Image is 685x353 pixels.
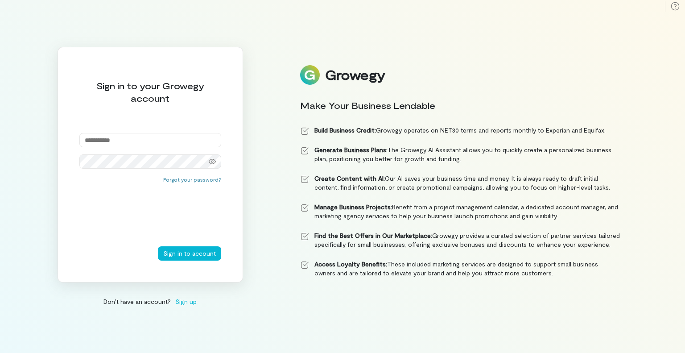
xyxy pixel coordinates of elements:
div: Sign in to your Growegy account [79,79,221,104]
strong: Build Business Credit: [314,126,376,134]
div: Don’t have an account? [58,297,243,306]
li: Growegy operates on NET30 terms and reports monthly to Experian and Equifax. [300,126,620,135]
button: Forgot your password? [163,176,221,183]
div: Make Your Business Lendable [300,99,620,112]
span: Sign up [175,297,197,306]
strong: Generate Business Plans: [314,146,388,154]
strong: Access Loyalty Benefits: [314,260,387,268]
li: Growegy provides a curated selection of partner services tailored specifically for small business... [300,231,620,249]
strong: Create Content with AI: [314,174,385,182]
button: Sign in to account [158,246,221,261]
div: Growegy [325,67,385,83]
li: Benefit from a project management calendar, a dedicated account manager, and marketing agency ser... [300,203,620,220]
li: These included marketing services are designed to support small business owners and are tailored ... [300,260,620,278]
li: The Growegy AI Assistant allows you to quickly create a personalized business plan, positioning y... [300,145,620,163]
li: Our AI saves your business time and money. It is always ready to draft initial content, find info... [300,174,620,192]
img: Logo [300,65,320,85]
strong: Find the Best Offers in Our Marketplace: [314,232,432,239]
strong: Manage Business Projects: [314,203,392,211]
